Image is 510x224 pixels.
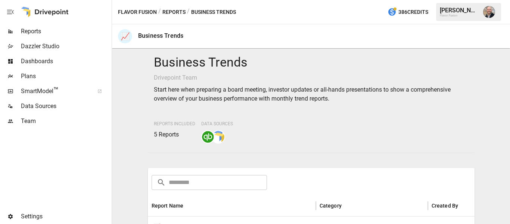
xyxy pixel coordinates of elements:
[21,27,110,36] span: Reports
[184,200,195,211] button: Sort
[479,1,500,22] button: Dustin Jacobson
[201,121,233,126] span: Data Sources
[432,203,458,209] div: Created By
[459,200,469,211] button: Sort
[152,203,184,209] div: Report Name
[398,7,428,17] span: 386 Credits
[21,212,110,221] span: Settings
[154,55,469,70] h4: Business Trends
[187,7,190,17] div: /
[21,117,110,126] span: Team
[212,131,224,143] img: smart model
[118,29,132,43] div: 📈
[21,87,89,96] span: SmartModel
[440,7,479,14] div: [PERSON_NAME]
[138,32,183,39] div: Business Trends
[21,72,110,81] span: Plans
[21,102,110,111] span: Data Sources
[440,14,479,17] div: Flavor Fusion
[483,6,495,18] img: Dustin Jacobson
[53,86,59,95] span: ™
[154,130,195,139] p: 5 Reports
[320,203,342,209] div: Category
[154,85,469,103] p: Start here when preparing a board meeting, investor updates or all-hands presentations to show a ...
[202,131,214,143] img: quickbooks
[118,7,157,17] button: Flavor Fusion
[385,5,431,19] button: 386Credits
[342,200,353,211] button: Sort
[154,121,195,126] span: Reports Included
[154,73,469,82] p: Drivepoint Team
[21,42,110,51] span: Dazzler Studio
[21,57,110,66] span: Dashboards
[162,7,186,17] button: Reports
[158,7,161,17] div: /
